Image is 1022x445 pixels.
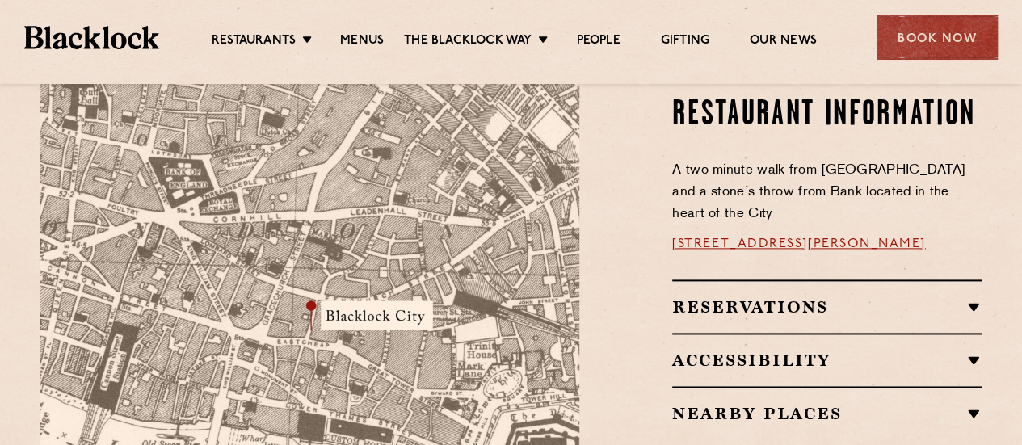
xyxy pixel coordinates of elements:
a: Gifting [661,33,709,51]
a: [STREET_ADDRESS][PERSON_NAME] [672,237,926,250]
h2: Accessibility [672,351,982,370]
h2: Reservations [672,297,982,317]
a: The Blacklock Way [404,33,532,51]
a: Our News [750,33,817,51]
a: Menus [340,33,384,51]
img: BL_Textured_Logo-footer-cropped.svg [24,26,159,48]
h2: Restaurant Information [672,95,982,136]
h2: Nearby Places [672,404,982,423]
a: Restaurants [212,33,296,51]
p: A two-minute walk from [GEOGRAPHIC_DATA] and a stone’s throw from Bank located in the heart of th... [672,160,982,225]
a: People [576,33,620,51]
div: Book Now [877,15,998,60]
